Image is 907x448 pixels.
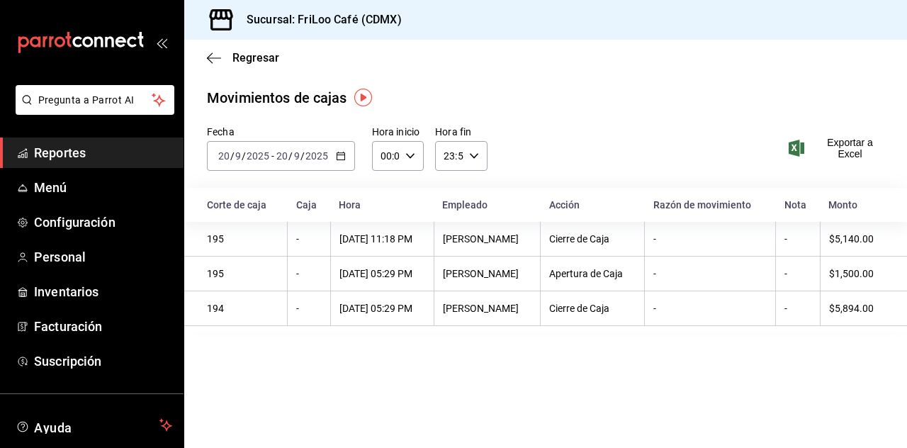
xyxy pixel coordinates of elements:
div: [PERSON_NAME] [443,303,532,314]
button: Pregunta a Parrot AI [16,85,174,115]
div: [PERSON_NAME] [443,233,532,245]
input: ---- [305,150,329,162]
div: Corte de caja [207,199,279,211]
div: Apertura de Caja [549,268,636,279]
span: Suscripción [34,352,172,371]
div: Empleado [442,199,532,211]
span: Ayuda [34,417,154,434]
span: Facturación [34,317,172,336]
div: [DATE] 05:29 PM [339,268,425,279]
span: / [242,150,246,162]
div: - [653,303,767,314]
div: $5,894.00 [829,303,884,314]
input: ---- [246,150,270,162]
div: Razón de movimiento [653,199,767,211]
div: - [784,303,811,314]
span: Regresar [232,51,279,65]
div: - [296,268,321,279]
button: open_drawer_menu [156,37,167,48]
h3: Sucursal: FriLoo Café (CDMX) [235,11,402,28]
input: -- [235,150,242,162]
div: Cierre de Caja [549,233,636,245]
img: Tooltip marker [354,89,372,106]
div: $5,140.00 [829,233,884,245]
div: - [296,303,321,314]
label: Fecha [207,127,355,137]
div: [DATE] 05:29 PM [339,303,425,314]
div: Hora [339,199,425,211]
div: $1,500.00 [829,268,884,279]
label: Hora fin [435,127,487,137]
span: / [300,150,305,162]
span: / [230,150,235,162]
button: Regresar [207,51,279,65]
span: Pregunta a Parrot AI [38,93,152,108]
span: Personal [34,247,172,267]
label: Hora inicio [372,127,424,137]
div: Nota [784,199,812,211]
div: - [784,268,811,279]
div: Caja [296,199,322,211]
div: [DATE] 11:18 PM [339,233,425,245]
span: Menú [34,178,172,197]
input: -- [293,150,300,162]
input: -- [276,150,288,162]
a: Pregunta a Parrot AI [10,103,174,118]
div: [PERSON_NAME] [443,268,532,279]
div: Monto [828,199,884,211]
div: 194 [207,303,278,314]
div: - [653,233,767,245]
span: / [288,150,293,162]
input: -- [218,150,230,162]
div: - [784,233,811,245]
span: Inventarios [34,282,172,301]
div: Cierre de Caja [549,303,636,314]
span: - [271,150,274,162]
div: Acción [549,199,636,211]
div: - [296,233,321,245]
button: Exportar a Excel [791,137,884,159]
div: Movimientos de cajas [207,87,347,108]
span: Reportes [34,143,172,162]
div: - [653,268,767,279]
div: 195 [207,268,278,279]
div: 195 [207,233,278,245]
span: Configuración [34,213,172,232]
